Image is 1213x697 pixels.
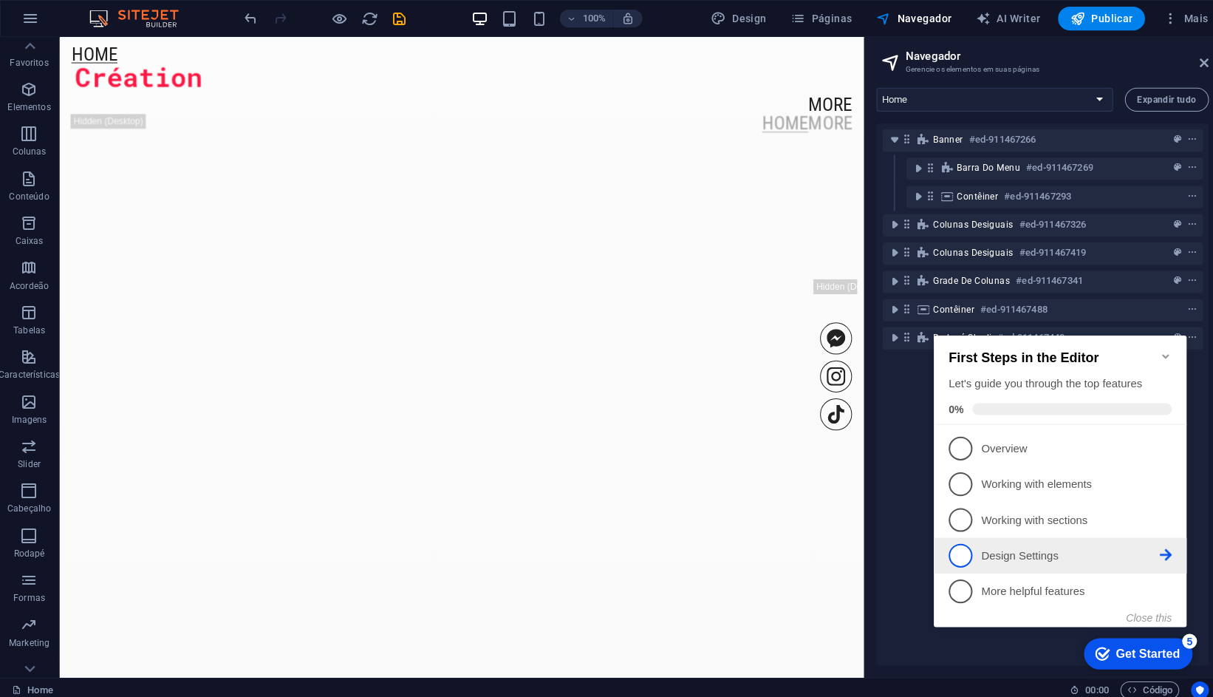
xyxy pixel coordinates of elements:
div: Get Started [187,330,250,344]
span: Contêiner [951,189,992,201]
a: Clique para cancelar a seleção. Clique duas vezes para abrir as Páginas [12,677,52,695]
p: Favoritos [10,56,48,68]
span: Banner [927,133,957,145]
h3: Gerencie os elementos em suas páginas [900,62,1172,75]
p: Conteúdo [9,189,49,201]
p: Overview [53,126,230,141]
span: Design [706,11,762,26]
span: Colunas Desiguais [927,217,1007,229]
h6: #ed-911467269 [1019,158,1086,176]
button: toggle-expand [880,242,898,260]
p: Caixas [16,234,44,245]
i: Salvar (Ctrl+S) [389,10,406,27]
img: Editor Logo [85,10,196,27]
h6: #ed-911467488 [974,299,1041,316]
span: Contêiner [927,302,968,313]
button: toggle-expand [880,299,898,316]
span: 0% [21,88,44,100]
span: Mais [1155,11,1200,26]
span: Barra do Menu [951,161,1014,173]
button: Código [1113,677,1172,695]
button: toggle-expand [880,214,898,232]
h6: #ed-911467326 [1013,214,1079,232]
p: Slider [18,455,41,467]
p: Colunas [12,145,46,157]
button: save [388,10,406,27]
p: Working with sections [53,197,230,212]
button: Design [700,7,768,30]
span: Páginas [785,11,847,26]
button: Usercentrics [1183,677,1201,695]
h6: 100% [578,10,602,27]
p: Cabeçalho [7,500,51,511]
span: Expandir tudo [1130,95,1189,103]
span: 00 00 [1079,677,1101,695]
button: toggle-expand [880,327,898,344]
li: Overview [6,115,257,151]
li: Working with sections [6,186,257,222]
span: : [1089,680,1091,691]
div: Minimize checklist [230,35,242,47]
button: context-menu [1178,299,1192,316]
div: Let's guide you through the top features [21,61,242,77]
button: preset [1163,214,1178,232]
p: Rodapé [14,544,45,556]
button: preset [1163,130,1178,148]
p: Elementos [7,101,50,112]
span: Navegador [870,11,946,26]
span: AI Writer [969,11,1033,26]
p: Formas [13,588,45,600]
button: Publicar [1051,7,1138,30]
button: 100% [556,10,609,27]
button: toggle-expand [903,186,921,204]
button: preset [1163,242,1178,260]
button: context-menu [1178,130,1192,148]
button: preset [1163,271,1178,288]
button: context-menu [1178,186,1192,204]
p: Marketing [9,633,49,645]
div: 5 [253,317,267,332]
h6: #ed-911467419 [1013,242,1079,260]
p: Tabelas [13,322,45,334]
p: More helpful features [53,268,230,283]
button: toggle-expand [880,130,898,148]
h2: Navegador [900,49,1201,62]
button: Páginas [779,7,852,30]
h2: First Steps in the Editor [21,35,242,51]
button: context-menu [1178,242,1192,260]
button: toggle-expand [903,158,921,176]
h6: #ed-911467293 [998,186,1065,204]
button: Mais [1149,7,1206,30]
span: Publicar [1063,11,1126,26]
i: Recarregar página [359,10,376,27]
h6: #ed-911467266 [963,130,1029,148]
button: Expandir tudo [1118,87,1201,111]
button: context-menu [1178,271,1192,288]
button: toggle-expand [880,271,898,288]
button: reload [358,10,376,27]
span: Colunas Desiguais [927,245,1007,257]
span: Grade de Colunas [927,273,1003,285]
button: AI Writer [963,7,1039,30]
li: More helpful features [6,257,257,293]
button: preset [1163,158,1178,176]
p: Acordeão [10,278,49,290]
li: Design Settings [6,222,257,257]
h6: #ed-911467341 [1009,271,1076,288]
button: Clique aqui para sair do modo de visualização e continuar editando [329,10,346,27]
p: Working with elements [53,161,230,177]
button: Close this [197,296,242,307]
button: context-menu [1178,214,1192,232]
span: Código [1120,677,1165,695]
button: undo [240,10,258,27]
button: Navegador [864,7,951,30]
li: Working with elements [6,151,257,186]
p: Imagens [11,411,47,423]
button: context-menu [1178,158,1192,176]
p: Design Settings [53,232,230,248]
div: Get Started 5 items remaining, 0% complete [155,322,263,353]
